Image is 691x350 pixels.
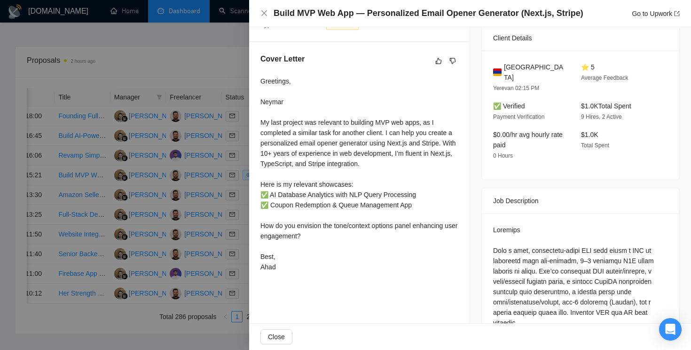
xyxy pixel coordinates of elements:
span: $1.0K [581,131,598,138]
span: ⭐ 5 [581,63,595,71]
div: Job Description [493,188,668,213]
span: like [435,57,442,65]
button: Close [260,9,268,17]
span: ✅ Verified [493,102,525,110]
div: Open Intercom Messenger [659,318,682,341]
span: Close [268,332,285,342]
span: Payment Verification [493,114,544,120]
h5: Cover Letter [260,53,305,65]
div: Greetings, Neymar My last project was relevant to building MVP web apps, as I completed a similar... [260,76,458,272]
div: Client Details [493,25,668,51]
span: Total Spent [581,142,609,149]
span: [GEOGRAPHIC_DATA] [504,62,566,83]
span: Average Feedback [581,75,628,81]
h4: Build MVP Web App — Personalized Email Opener Generator (Next.js, Stripe) [274,8,583,19]
span: $0.00/hr avg hourly rate paid [493,131,563,149]
span: $1.0K Total Spent [581,102,631,110]
span: Type: [260,21,276,28]
a: Go to Upworkexport [632,10,680,17]
button: dislike [447,55,458,67]
span: Yerevan 02:15 PM [493,85,539,91]
button: Close [260,329,292,344]
img: 🇦🇲 [493,67,502,77]
span: 9 Hires, 2 Active [581,114,622,120]
span: close [260,9,268,17]
span: 0 Hours [493,152,513,159]
button: like [433,55,444,67]
span: dislike [449,57,456,65]
span: export [674,11,680,16]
